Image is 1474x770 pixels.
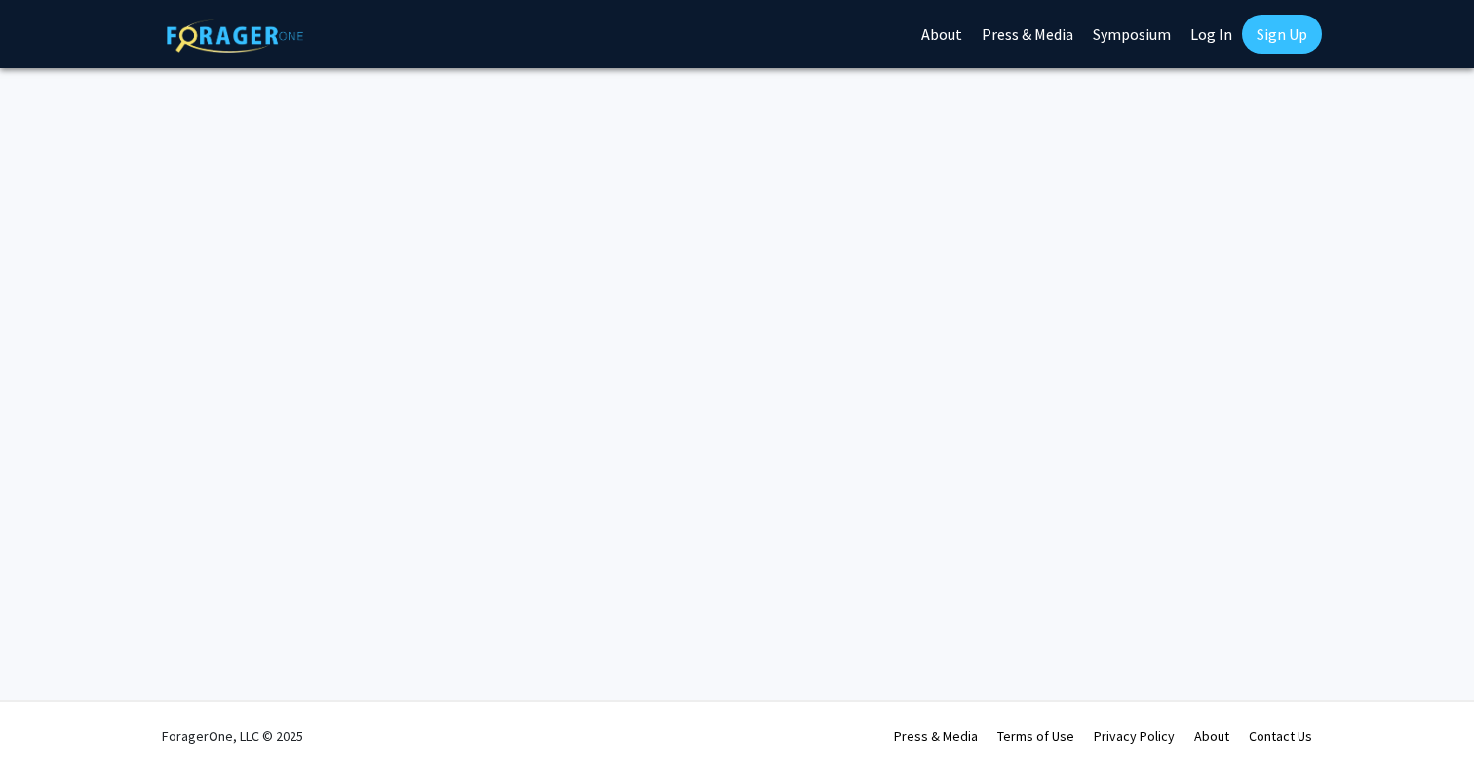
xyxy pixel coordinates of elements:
a: Terms of Use [997,727,1074,745]
a: Sign Up [1242,15,1322,54]
a: Press & Media [894,727,978,745]
div: ForagerOne, LLC © 2025 [162,702,303,770]
a: Contact Us [1249,727,1312,745]
a: About [1194,727,1229,745]
iframe: Chat [1391,682,1459,755]
img: ForagerOne Logo [167,19,303,53]
a: Privacy Policy [1094,727,1175,745]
